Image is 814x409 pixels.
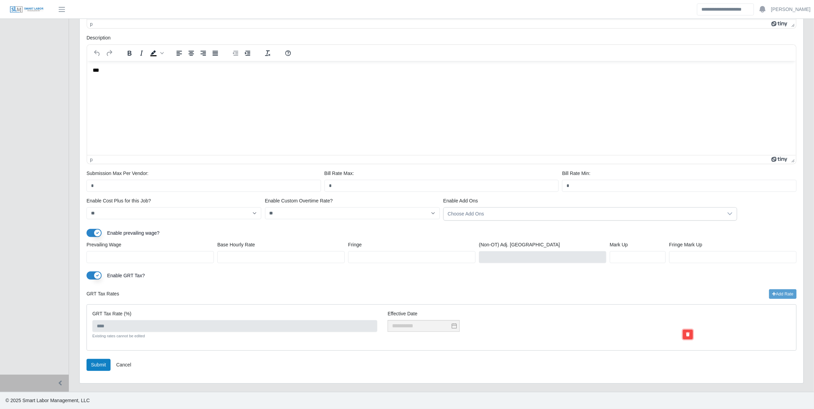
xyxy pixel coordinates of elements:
button: Bold [124,48,135,58]
button: Align right [197,48,209,58]
button: Decrease indent [230,48,241,58]
button: Submit [87,359,111,371]
label: Bill Rate Min: [562,170,590,177]
button: Redo [103,48,115,58]
button: Help [282,48,294,58]
label: Mark Up [610,241,628,248]
div: p [90,21,93,27]
label: Submission Max Per Vendor: [87,170,149,177]
div: Press the Up and Down arrow keys to resize the editor. [789,20,796,28]
button: Align left [173,48,185,58]
iframe: Rich Text Area [87,61,796,155]
div: Choose Add Ons [444,208,723,220]
label: Enable Custom Overtime Rate? [265,197,333,204]
input: Search [697,3,754,15]
button: Clear formatting [262,48,274,58]
img: SLM Logo [10,6,44,13]
div: p [90,157,93,162]
span: Enable GRT Tax? [107,273,145,278]
label: Enable Cost Plus for this Job? [87,197,151,204]
a: Powered by Tiny [771,21,789,27]
div: Background color Black [148,48,165,58]
label: Fringe [348,241,362,248]
label: Bill Rate Max: [324,170,354,177]
body: Rich Text Area. Press ALT-0 for help. [5,5,703,13]
a: Cancel [112,359,136,371]
button: Italic [136,48,147,58]
label: Enable Add Ons [443,197,478,204]
button: Justify [209,48,221,58]
h6: GRT Tax Rates [87,291,119,297]
label: Prevailing Wage [87,241,121,248]
label: Fringe Mark Up [669,241,702,248]
a: [PERSON_NAME] [771,6,811,13]
button: Enable GRT Tax? [87,271,102,280]
label: (Non-OT) Adj. [GEOGRAPHIC_DATA] [479,241,560,248]
small: Existing rates cannot be edited [92,334,145,338]
button: Align center [185,48,197,58]
span: Enable prevailing wage? [107,230,160,236]
button: Enable prevailing wage? [87,229,102,237]
label: Description [87,34,111,42]
label: Base Hourly Rate [217,241,255,248]
div: Press the Up and Down arrow keys to resize the editor. [789,155,796,164]
label: GRT Tax Rate (%) [92,310,131,317]
button: Undo [91,48,103,58]
a: Powered by Tiny [771,157,789,162]
label: Effective Date [388,310,673,317]
span: © 2025 Smart Labor Management, LLC [5,398,90,403]
button: Add Rate [769,289,796,299]
button: Increase indent [242,48,253,58]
